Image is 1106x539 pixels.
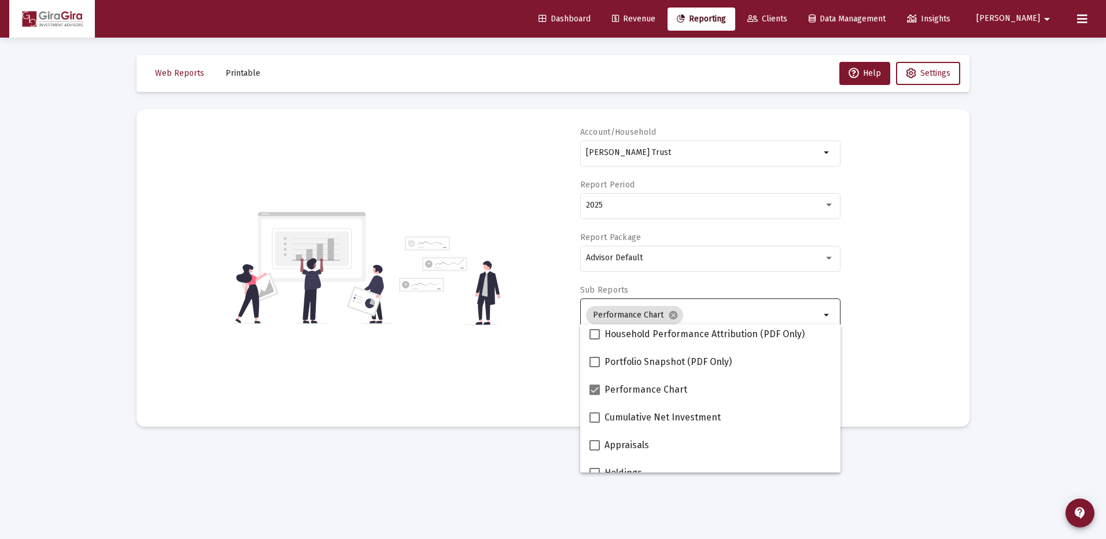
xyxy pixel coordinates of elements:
[580,180,635,190] label: Report Period
[226,68,260,78] span: Printable
[820,308,834,322] mat-icon: arrow_drop_down
[668,310,679,320] mat-icon: cancel
[146,62,213,85] button: Web Reports
[529,8,600,31] a: Dashboard
[580,127,657,137] label: Account/Household
[216,62,270,85] button: Printable
[586,253,643,263] span: Advisor Default
[849,68,881,78] span: Help
[586,200,603,210] span: 2025
[820,146,834,160] mat-icon: arrow_drop_down
[399,237,500,325] img: reporting-alt
[604,383,687,397] span: Performance Chart
[580,285,629,295] label: Sub Reports
[747,14,787,24] span: Clients
[603,8,665,31] a: Revenue
[604,411,721,424] span: Cumulative Net Investment
[604,355,732,369] span: Portfolio Snapshot (PDF Only)
[155,68,204,78] span: Web Reports
[586,306,683,324] mat-chip: Performance Chart
[580,232,642,242] label: Report Package
[18,8,86,31] img: Dashboard
[963,7,1068,30] button: [PERSON_NAME]
[586,148,820,157] input: Search or select an account or household
[604,438,649,452] span: Appraisals
[738,8,797,31] a: Clients
[586,304,820,327] mat-chip-list: Selection
[677,14,726,24] span: Reporting
[809,14,886,24] span: Data Management
[604,327,805,341] span: Household Performance Attribution (PDF Only)
[539,14,591,24] span: Dashboard
[612,14,655,24] span: Revenue
[233,211,392,325] img: reporting
[907,14,950,24] span: Insights
[1073,506,1087,520] mat-icon: contact_support
[668,8,735,31] a: Reporting
[839,62,890,85] button: Help
[976,14,1040,24] span: [PERSON_NAME]
[604,466,642,480] span: Holdings
[896,62,960,85] button: Settings
[799,8,895,31] a: Data Management
[1040,8,1054,31] mat-icon: arrow_drop_down
[898,8,960,31] a: Insights
[920,68,950,78] span: Settings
